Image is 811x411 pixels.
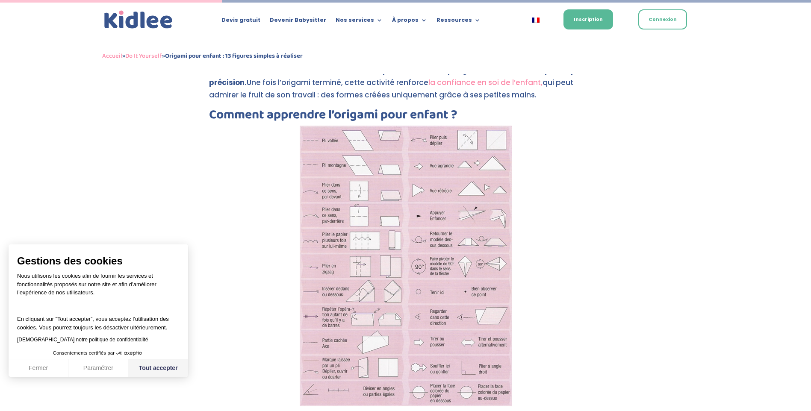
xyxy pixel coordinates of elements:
[49,348,148,359] button: Consentements certifiés par
[125,51,162,61] a: Do It Yourself
[68,359,128,377] button: Paramétrer
[638,9,687,29] a: Connexion
[102,9,175,31] img: logo_kidlee_bleu
[563,9,613,29] a: Inscription
[300,126,512,406] img: Solfège de l'origami
[270,17,326,26] a: Devenir Babysitter
[532,18,540,23] img: Français
[116,341,142,366] svg: Axeptio
[209,109,602,126] h2: Comment apprendre l’origami pour enfant ?
[392,17,427,26] a: À propos
[209,65,601,88] strong: attentivement observer et respecter l’ordre de pliage, en exécutant chaque étape avec précision.
[165,51,303,61] strong: Origami pour enfant : 13 figures simples à réaliser
[436,17,481,26] a: Ressources
[53,351,115,355] span: Consentements certifiés par
[221,17,260,26] a: Devis gratuit
[17,255,180,267] span: Gestions des cookies
[209,52,602,109] p: La réalisation d’origami pour enfant nécessite une grande concentration et enseigne la discipline...
[17,307,180,332] p: En cliquant sur ”Tout accepter”, vous acceptez l’utilisation des cookies. Vous pourrez toujours l...
[17,337,148,343] a: [DEMOGRAPHIC_DATA] notre politique de confidentialité
[102,51,122,61] a: Accueil
[128,359,188,377] button: Tout accepter
[9,359,68,377] button: Fermer
[102,9,175,31] a: Kidlee Logo
[336,17,383,26] a: Nos services
[17,272,180,302] p: Nous utilisons les cookies afin de fournir les services et fonctionnalités proposés sur notre sit...
[428,77,543,88] a: la confiance en soi de l’enfant,
[102,51,303,61] span: » »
